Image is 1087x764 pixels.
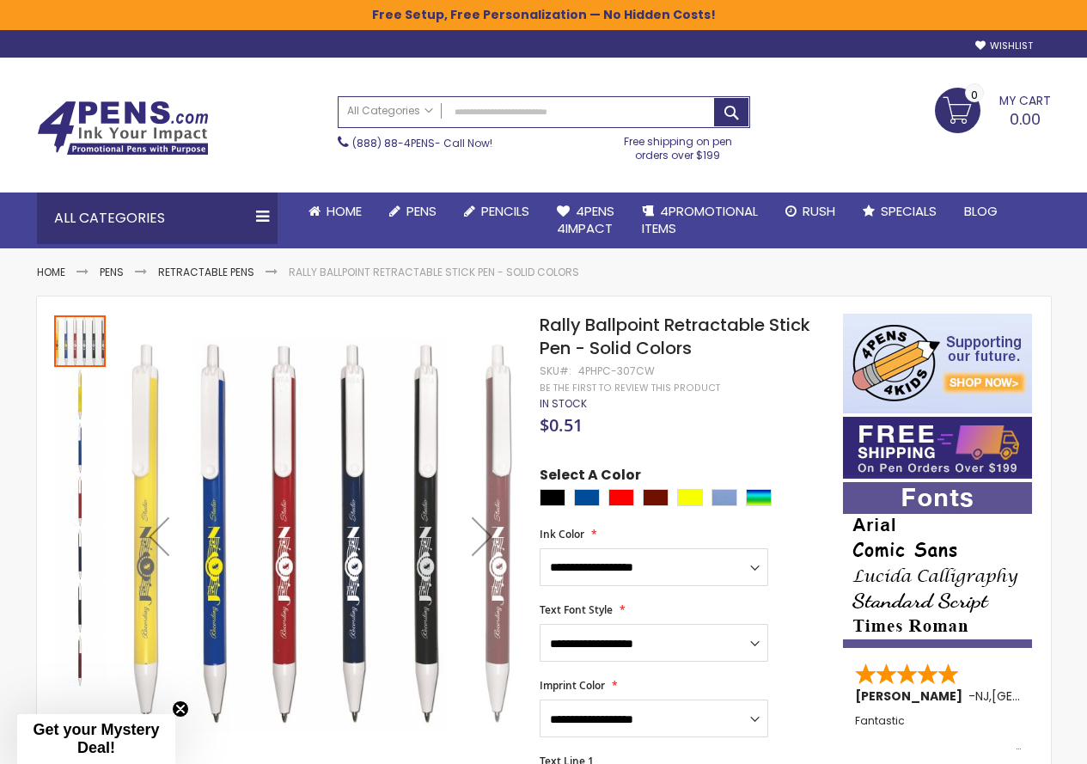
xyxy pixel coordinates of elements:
span: 4PROMOTIONAL ITEMS [642,202,758,237]
div: Rally Ballpoint Retractable Stick Pen - Solid Colors [54,527,107,580]
a: Specials [849,193,950,230]
a: Home [295,193,376,230]
div: Rally Ballpoint Retractable Stick Pen - Solid Colors [54,314,107,367]
span: [PERSON_NAME] [855,688,968,705]
div: Rally Ballpoint Retractable Stick Pen - Solid Colors [54,367,107,420]
img: Rally Ballpoint Retractable Stick Pen - Solid Colors [54,369,106,420]
div: Availability [540,397,587,411]
div: Rally Ballpoint Retractable Stick Pen - Solid Colors [54,474,107,527]
img: Rally Ballpoint Retractable Stick Pen - Solid Colors [125,338,517,730]
div: Next [448,314,516,760]
a: Pens [100,265,124,279]
button: Close teaser [172,700,189,718]
a: Pencils [450,193,543,230]
img: 4pens 4 kids [843,314,1032,413]
span: Rush [803,202,835,220]
span: Rally Ballpoint Retractable Stick Pen - Solid Colors [540,313,810,360]
img: Rally Ballpoint Retractable Stick Pen - Solid Colors [54,635,106,687]
a: 4Pens4impact [543,193,628,248]
span: Ink Color [540,527,584,541]
span: $0.51 [540,413,583,437]
div: All Categories [37,193,278,244]
span: - Call Now! [352,136,492,150]
span: Imprint Color [540,678,605,693]
a: Wishlist [975,40,1033,52]
span: Blog [964,202,998,220]
div: Rally Ballpoint Retractable Stick Pen - Solid Colors [54,580,107,633]
div: Rally Ballpoint Retractable Stick Pen - Solid Colors [54,633,106,687]
span: In stock [540,396,587,411]
a: Home [37,265,65,279]
iframe: Google Customer Reviews [945,718,1087,764]
div: Assorted [746,489,772,506]
span: 4Pens 4impact [557,202,614,237]
li: Rally Ballpoint Retractable Stick Pen - Solid Colors [289,266,579,279]
span: All Categories [347,104,433,118]
div: Get your Mystery Deal!Close teaser [17,714,175,764]
div: Black [540,489,565,506]
div: Pacific Blue [711,489,737,506]
span: Specials [881,202,937,220]
a: (888) 88-4PENS [352,136,435,150]
div: Dark Blue [574,489,600,506]
a: Blog [950,193,1011,230]
span: Get your Mystery Deal! [33,721,159,756]
span: Pencils [481,202,529,220]
span: NJ [975,688,989,705]
span: 0 [971,87,978,103]
a: Be the first to review this product [540,382,720,394]
a: 4PROMOTIONALITEMS [628,193,772,248]
div: Red [608,489,634,506]
div: Free shipping on pen orders over $199 [606,128,750,162]
strong: SKU [540,364,571,378]
span: Pens [406,202,437,220]
a: Pens [376,193,450,230]
div: Previous [125,314,193,760]
a: Rush [772,193,849,230]
img: Rally Ballpoint Retractable Stick Pen - Solid Colors [54,422,106,474]
div: 4PHPC-307CW [578,364,655,378]
div: Fantastic [855,715,1022,752]
a: All Categories [339,97,442,125]
img: font-personalization-examples [843,482,1032,648]
img: Rally Ballpoint Retractable Stick Pen - Solid Colors [54,582,106,633]
div: Maroon [643,489,669,506]
span: Select A Color [540,466,641,489]
a: Retractable Pens [158,265,254,279]
img: Rally Ballpoint Retractable Stick Pen - Solid Colors [54,529,106,580]
span: 0.00 [1010,108,1041,130]
div: Rally Ballpoint Retractable Stick Pen - Solid Colors [54,420,107,474]
div: Yellow [677,489,703,506]
img: Rally Ballpoint Retractable Stick Pen - Solid Colors [54,475,106,527]
span: Text Font Style [540,602,613,617]
img: 4Pens Custom Pens and Promotional Products [37,101,209,156]
img: Free shipping on orders over $199 [843,417,1032,479]
a: 0.00 0 [935,88,1051,131]
span: Home [327,202,362,220]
